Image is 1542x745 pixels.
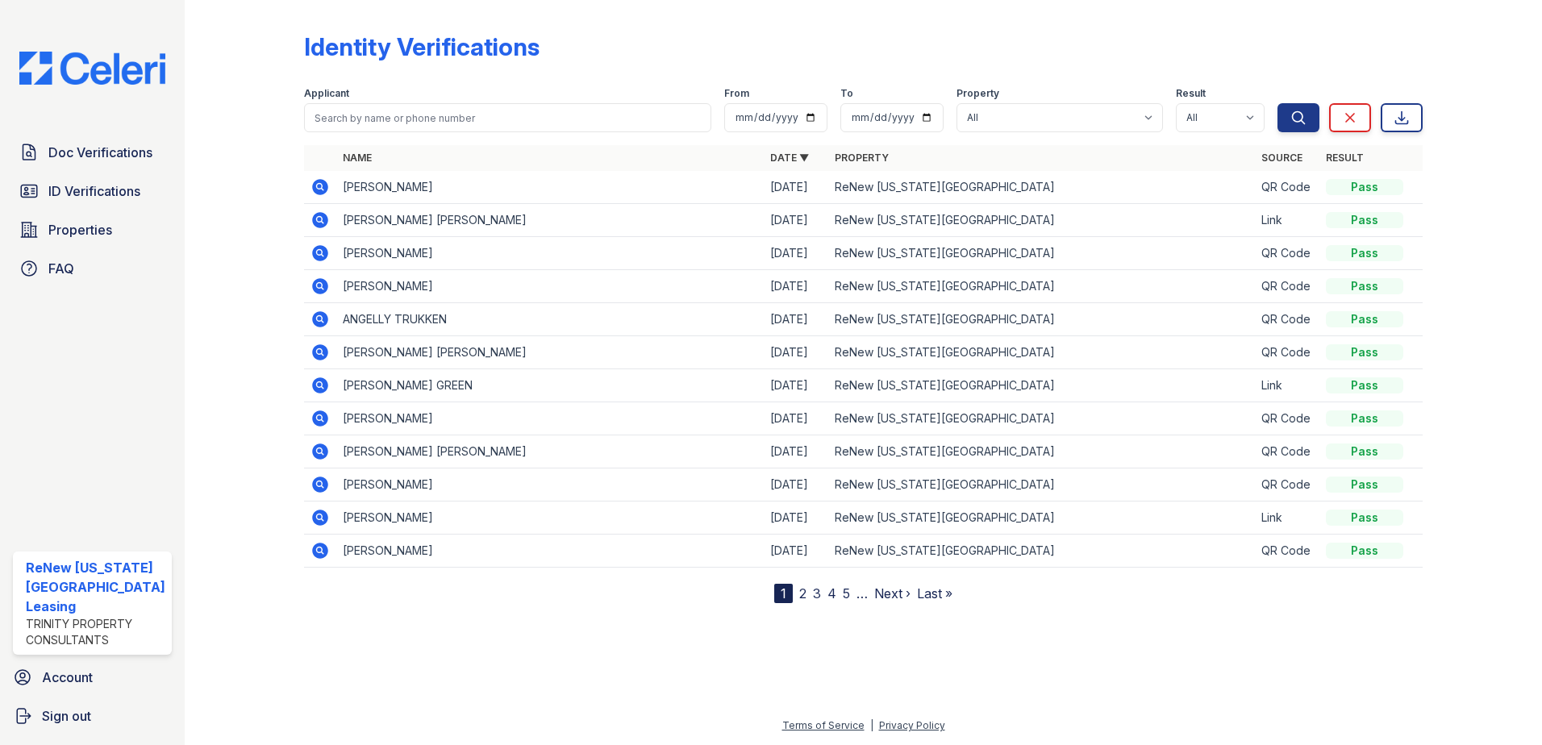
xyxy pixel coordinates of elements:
[1326,212,1403,228] div: Pass
[1176,87,1206,100] label: Result
[879,719,945,731] a: Privacy Policy
[1255,171,1319,204] td: QR Code
[6,52,178,85] img: CE_Logo_Blue-a8612792a0a2168367f1c8372b55b34899dd931a85d93a1a3d3e32e68fde9ad4.png
[774,584,793,603] div: 1
[828,468,1256,502] td: ReNew [US_STATE][GEOGRAPHIC_DATA]
[304,87,349,100] label: Applicant
[828,502,1256,535] td: ReNew [US_STATE][GEOGRAPHIC_DATA]
[1255,535,1319,568] td: QR Code
[828,171,1256,204] td: ReNew [US_STATE][GEOGRAPHIC_DATA]
[42,668,93,687] span: Account
[828,402,1256,435] td: ReNew [US_STATE][GEOGRAPHIC_DATA]
[1255,336,1319,369] td: QR Code
[843,585,850,601] a: 5
[1326,152,1364,164] a: Result
[1255,237,1319,270] td: QR Code
[1326,179,1403,195] div: Pass
[764,402,828,435] td: [DATE]
[813,585,821,601] a: 3
[840,87,853,100] label: To
[48,181,140,201] span: ID Verifications
[770,152,809,164] a: Date ▼
[1326,510,1403,526] div: Pass
[1326,344,1403,360] div: Pass
[828,237,1256,270] td: ReNew [US_STATE][GEOGRAPHIC_DATA]
[764,468,828,502] td: [DATE]
[1255,270,1319,303] td: QR Code
[336,535,764,568] td: [PERSON_NAME]
[336,336,764,369] td: [PERSON_NAME] [PERSON_NAME]
[48,220,112,239] span: Properties
[1326,278,1403,294] div: Pass
[1255,369,1319,402] td: Link
[1326,410,1403,427] div: Pass
[336,171,764,204] td: [PERSON_NAME]
[828,270,1256,303] td: ReNew [US_STATE][GEOGRAPHIC_DATA]
[336,402,764,435] td: [PERSON_NAME]
[26,616,165,648] div: Trinity Property Consultants
[764,204,828,237] td: [DATE]
[828,336,1256,369] td: ReNew [US_STATE][GEOGRAPHIC_DATA]
[799,585,806,601] a: 2
[48,143,152,162] span: Doc Verifications
[343,152,372,164] a: Name
[304,32,540,61] div: Identity Verifications
[1255,204,1319,237] td: Link
[13,136,172,169] a: Doc Verifications
[1255,435,1319,468] td: QR Code
[870,719,873,731] div: |
[42,706,91,726] span: Sign out
[764,270,828,303] td: [DATE]
[336,204,764,237] td: [PERSON_NAME] [PERSON_NAME]
[13,175,172,207] a: ID Verifications
[835,152,889,164] a: Property
[917,585,952,601] a: Last »
[764,435,828,468] td: [DATE]
[336,502,764,535] td: [PERSON_NAME]
[336,270,764,303] td: [PERSON_NAME]
[336,369,764,402] td: [PERSON_NAME] GREEN
[828,435,1256,468] td: ReNew [US_STATE][GEOGRAPHIC_DATA]
[48,259,74,278] span: FAQ
[827,585,836,601] a: 4
[1326,377,1403,393] div: Pass
[1326,443,1403,460] div: Pass
[336,237,764,270] td: [PERSON_NAME]
[1261,152,1302,164] a: Source
[874,585,911,601] a: Next ›
[1255,502,1319,535] td: Link
[26,558,165,616] div: ReNew [US_STATE][GEOGRAPHIC_DATA] Leasing
[6,700,178,732] a: Sign out
[1255,468,1319,502] td: QR Code
[764,535,828,568] td: [DATE]
[1255,303,1319,336] td: QR Code
[764,303,828,336] td: [DATE]
[336,303,764,336] td: ANGELLY TRUKKEN
[724,87,749,100] label: From
[828,204,1256,237] td: ReNew [US_STATE][GEOGRAPHIC_DATA]
[336,468,764,502] td: [PERSON_NAME]
[956,87,999,100] label: Property
[856,584,868,603] span: …
[764,171,828,204] td: [DATE]
[336,435,764,468] td: [PERSON_NAME] [PERSON_NAME]
[828,535,1256,568] td: ReNew [US_STATE][GEOGRAPHIC_DATA]
[764,336,828,369] td: [DATE]
[1255,402,1319,435] td: QR Code
[1326,311,1403,327] div: Pass
[304,103,712,132] input: Search by name or phone number
[828,303,1256,336] td: ReNew [US_STATE][GEOGRAPHIC_DATA]
[6,661,178,693] a: Account
[828,369,1256,402] td: ReNew [US_STATE][GEOGRAPHIC_DATA]
[764,237,828,270] td: [DATE]
[1326,477,1403,493] div: Pass
[13,214,172,246] a: Properties
[782,719,865,731] a: Terms of Service
[1326,245,1403,261] div: Pass
[764,369,828,402] td: [DATE]
[1326,543,1403,559] div: Pass
[764,502,828,535] td: [DATE]
[13,252,172,285] a: FAQ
